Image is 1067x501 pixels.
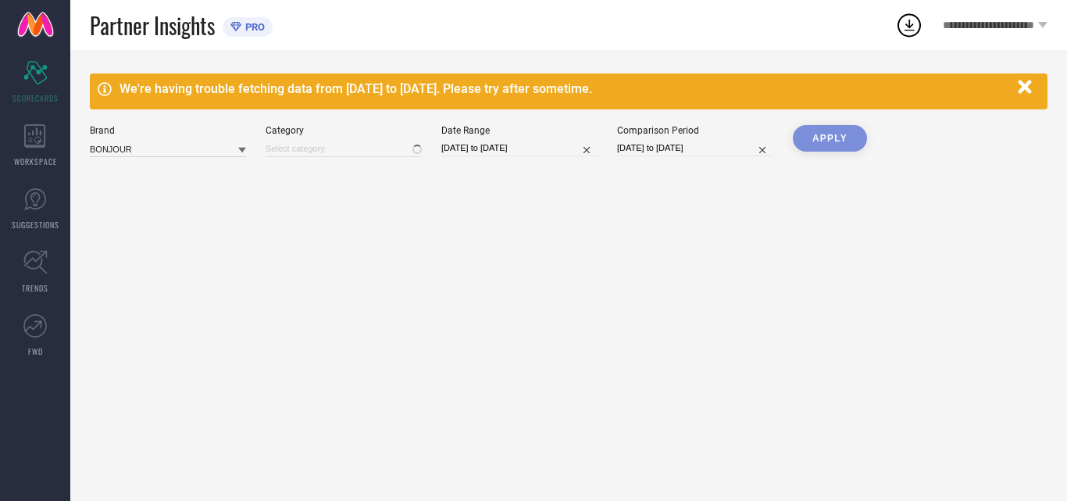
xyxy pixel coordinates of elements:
[28,345,43,357] span: FWD
[12,92,59,104] span: SCORECARDS
[617,140,773,156] input: Select comparison period
[895,11,923,39] div: Open download list
[14,156,57,167] span: WORKSPACE
[90,125,246,136] div: Brand
[441,125,598,136] div: Date Range
[120,81,1010,96] div: We're having trouble fetching data from [DATE] to [DATE]. Please try after sometime.
[12,219,59,231] span: SUGGESTIONS
[241,21,265,33] span: PRO
[90,9,215,41] span: Partner Insights
[617,125,773,136] div: Comparison Period
[441,140,598,156] input: Select date range
[266,125,422,136] div: Category
[22,282,48,294] span: TRENDS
